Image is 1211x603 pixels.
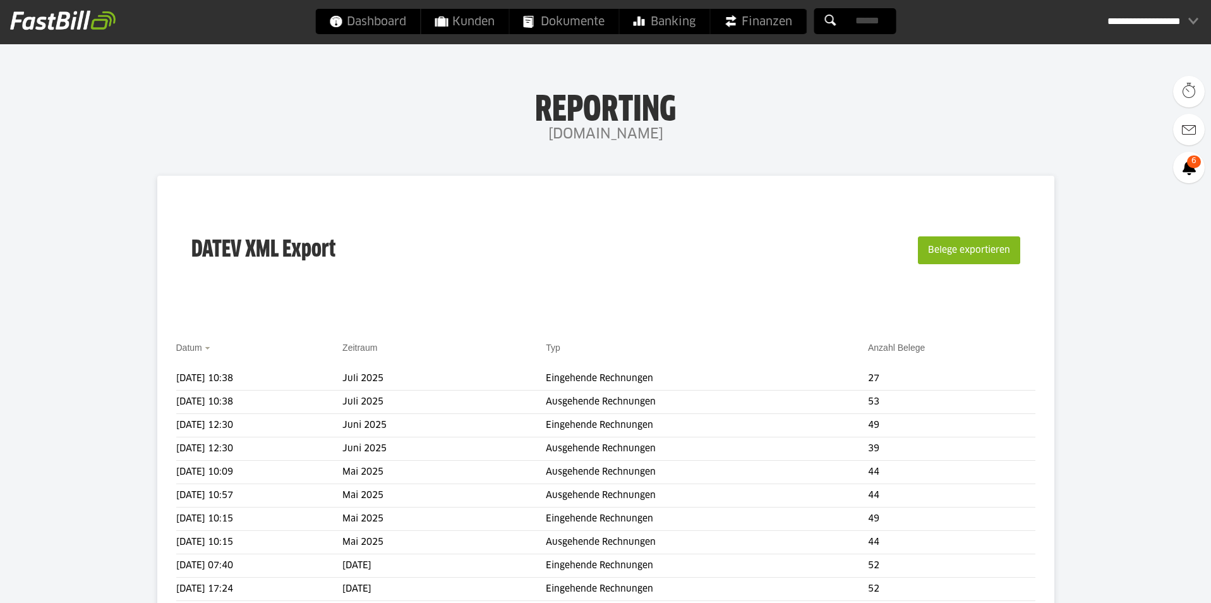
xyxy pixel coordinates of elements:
[724,9,792,34] span: Finanzen
[342,461,546,484] td: Mai 2025
[176,508,343,531] td: [DATE] 10:15
[10,10,116,30] img: fastbill_logo_white.png
[546,343,560,353] a: Typ
[1114,565,1198,597] iframe: Öffnet ein Widget, in dem Sie weitere Informationen finden
[315,9,420,34] a: Dashboard
[342,508,546,531] td: Mai 2025
[342,437,546,461] td: Juni 2025
[546,531,868,554] td: Ausgehende Rechnungen
[546,578,868,601] td: Eingehende Rechnungen
[918,236,1020,264] button: Belege exportieren
[342,531,546,554] td: Mai 2025
[342,367,546,391] td: Juli 2025
[176,414,343,437] td: [DATE] 12:30
[868,484,1035,508] td: 44
[868,437,1035,461] td: 39
[342,343,377,353] a: Zeitraum
[868,367,1035,391] td: 27
[342,414,546,437] td: Juni 2025
[868,414,1035,437] td: 49
[205,347,213,350] img: sort_desc.gif
[1173,152,1205,183] a: 6
[176,554,343,578] td: [DATE] 07:40
[546,508,868,531] td: Eingehende Rechnungen
[546,554,868,578] td: Eingehende Rechnungen
[176,484,343,508] td: [DATE] 10:57
[421,9,509,34] a: Kunden
[546,367,868,391] td: Eingehende Rechnungen
[868,461,1035,484] td: 44
[342,554,546,578] td: [DATE]
[546,484,868,508] td: Ausgehende Rechnungen
[868,531,1035,554] td: 44
[342,578,546,601] td: [DATE]
[126,89,1085,122] h1: Reporting
[342,484,546,508] td: Mai 2025
[633,9,696,34] span: Banking
[546,437,868,461] td: Ausgehende Rechnungen
[176,461,343,484] td: [DATE] 10:09
[523,9,605,34] span: Dokumente
[619,9,709,34] a: Banking
[191,210,335,291] h3: DATEV XML Export
[176,343,202,353] a: Datum
[435,9,495,34] span: Kunden
[176,578,343,601] td: [DATE] 17:24
[868,578,1035,601] td: 52
[176,531,343,554] td: [DATE] 10:15
[868,343,925,353] a: Anzahl Belege
[868,554,1035,578] td: 52
[509,9,618,34] a: Dokumente
[868,391,1035,414] td: 53
[342,391,546,414] td: Juli 2025
[176,367,343,391] td: [DATE] 10:38
[176,391,343,414] td: [DATE] 10:38
[176,437,343,461] td: [DATE] 12:30
[546,414,868,437] td: Eingehende Rechnungen
[329,9,406,34] span: Dashboard
[710,9,806,34] a: Finanzen
[1187,155,1201,168] span: 6
[868,508,1035,531] td: 49
[546,391,868,414] td: Ausgehende Rechnungen
[546,461,868,484] td: Ausgehende Rechnungen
